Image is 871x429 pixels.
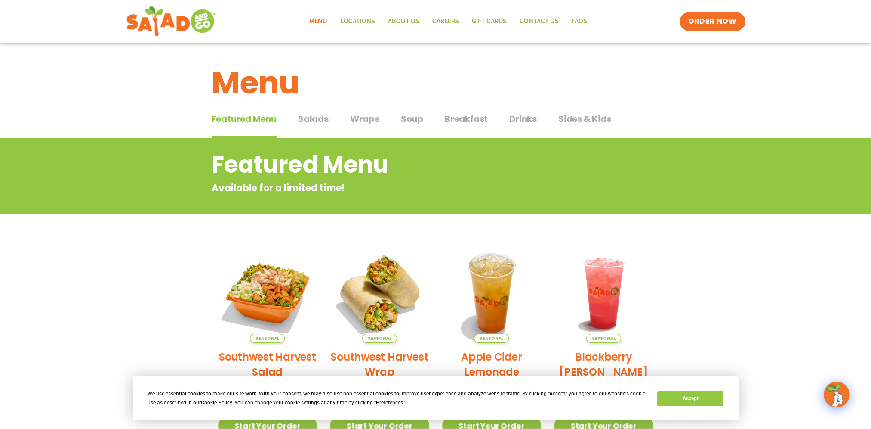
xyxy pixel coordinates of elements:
[401,112,423,125] span: Soup
[509,112,537,125] span: Drinks
[133,376,739,420] div: Cookie Consent Prompt
[586,334,621,343] span: Seasonal
[426,12,465,31] a: Careers
[382,12,426,31] a: About Us
[212,147,591,182] h2: Featured Menu
[513,12,565,31] a: Contact Us
[201,400,232,406] span: Cookie Policy
[825,382,849,407] img: wpChatIcon
[445,112,488,125] span: Breakfast
[442,243,542,343] img: Product photo for Apple Cider Lemonade
[350,112,379,125] span: Wraps
[442,349,542,379] h2: Apple Cider Lemonade
[558,112,611,125] span: Sides & Kids
[565,12,594,31] a: FAQs
[212,181,591,195] p: Available for a limited time!
[303,12,594,31] nav: Menu
[212,109,660,139] div: Tabbed content
[554,243,653,343] img: Product photo for Blackberry Bramble Lemonade
[330,349,429,379] h2: Southwest Harvest Wrap
[126,4,217,39] img: new-SAG-logo-768×292
[303,12,334,31] a: Menu
[298,112,329,125] span: Salads
[212,59,660,106] h1: Menu
[554,349,653,395] h2: Blackberry [PERSON_NAME] Lemonade
[680,12,745,31] a: ORDER NOW
[362,334,397,343] span: Seasonal
[688,16,736,27] span: ORDER NOW
[376,400,403,406] span: Preferences
[148,389,647,407] div: We use essential cookies to make our site work. With your consent, we may also use non-essential ...
[657,391,723,406] button: Accept
[218,243,317,343] img: Product photo for Southwest Harvest Salad
[330,243,429,343] img: Product photo for Southwest Harvest Wrap
[474,334,509,343] span: Seasonal
[218,349,317,379] h2: Southwest Harvest Salad
[334,12,382,31] a: Locations
[250,334,285,343] span: Seasonal
[465,12,513,31] a: GIFT CARDS
[212,112,277,125] span: Featured Menu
